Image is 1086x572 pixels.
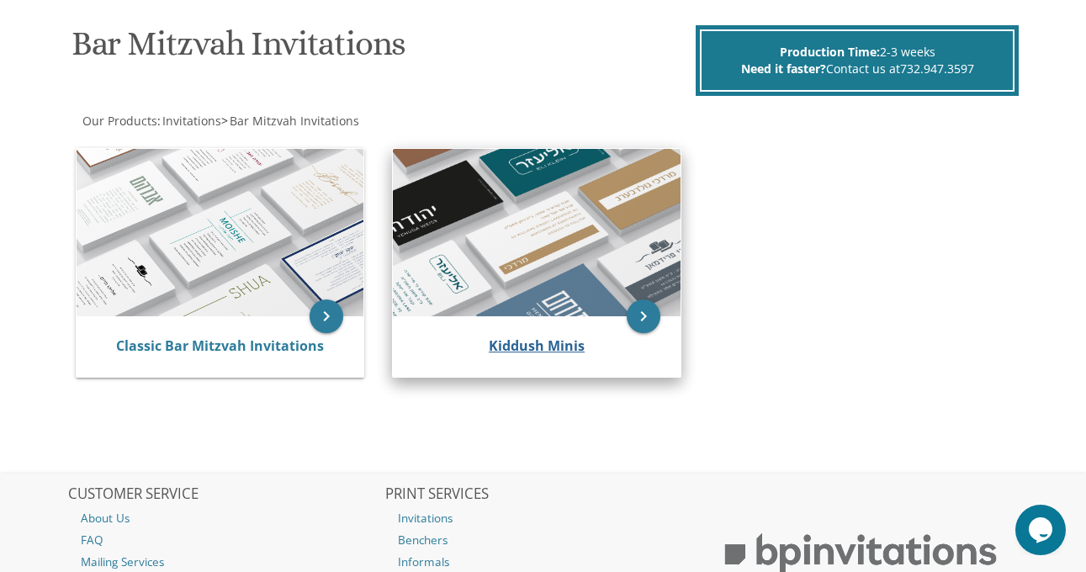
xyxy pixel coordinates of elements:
h1: Bar Mitzvah Invitations [72,25,692,75]
span: Production Time: [780,44,880,60]
span: Need it faster? [741,61,826,77]
a: Our Products [81,113,157,129]
a: Kiddush Minis [489,336,585,355]
iframe: chat widget [1015,505,1069,555]
a: Classic Bar Mitzvah Invitations [116,336,324,355]
h2: CUSTOMER SERVICE [68,486,383,503]
a: Benchers [385,529,700,551]
a: keyboard_arrow_right [627,299,660,333]
img: Kiddush Minis [393,149,680,316]
a: Invitations [161,113,221,129]
img: Classic Bar Mitzvah Invitations [77,149,363,316]
span: Invitations [162,113,221,129]
div: : [68,113,543,130]
h2: PRINT SERVICES [385,486,700,503]
a: 732.947.3597 [900,61,974,77]
span: > [221,113,359,129]
a: About Us [68,507,383,529]
a: Bar Mitzvah Invitations [228,113,359,129]
a: FAQ [68,529,383,551]
span: Bar Mitzvah Invitations [230,113,359,129]
a: keyboard_arrow_right [310,299,343,333]
div: 2-3 weeks Contact us at [700,29,1014,92]
a: Invitations [385,507,700,529]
